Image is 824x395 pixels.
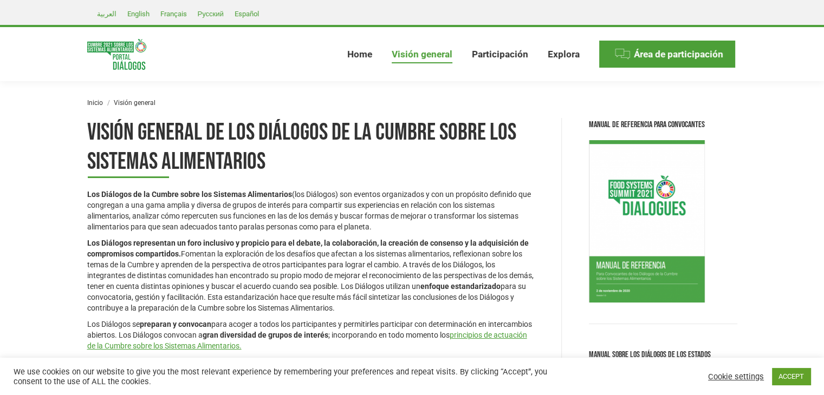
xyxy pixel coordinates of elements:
strong: preparan y convocan [140,320,211,328]
span: العربية [97,10,116,18]
img: Food Systems Summit Dialogues [87,39,146,70]
a: principios de actuación de la Cumbre sobre los Sistemas Alimentarios. [87,331,527,350]
span: Home [347,49,372,60]
h1: Visión general de los Diálogos de la Cumbre sobre los Sistemas Alimentarios [87,118,534,178]
p: Los Diálogos se para acoger a todos los participantes y permitirles participar con determinación ... [87,319,534,351]
span: Français [160,10,187,18]
a: Cookie settings [708,372,764,381]
strong: gran diversidad de grupos de interés [203,331,328,339]
a: Русский [192,7,229,20]
img: Convenors Reference Manual now available [589,140,705,302]
a: English [122,7,155,20]
span: Русский [198,10,224,18]
strong: Los Diálogos representan un foro inclusivo y propicio para el debate, la colaboración, la creació... [87,239,529,258]
a: العربية [92,7,122,20]
span: Español [235,10,259,18]
div: Manual sobre los Diálogos de los Estados Miembros [589,348,737,376]
p: (los Diálogos) son eventos organizados y con un propósito definido que congregan a una gama ampli... [87,189,534,232]
a: Français [155,7,192,20]
a: ACCEPT [772,368,810,385]
div: Manual de Referencia para Convocantes [589,118,737,132]
img: Menu icon [614,46,631,62]
span: Participación [472,49,528,60]
a: Español [229,7,264,20]
span: Visión general [114,99,155,107]
strong: enfoque estandarizado [420,282,501,291]
span: Visión general [392,49,452,60]
span: English [127,10,150,18]
strong: Los Diálogos de la Cumbre sobre los Sistemas Alimentarios [87,190,292,199]
span: Área de participación [634,49,723,60]
p: Fomentan la exploración de los desafíos que afectan a los sistemas alimentarios, reflexionan sobr... [87,238,534,313]
div: We use cookies on our website to give you the most relevant experience by remembering your prefer... [14,367,572,386]
span: Explora [548,49,580,60]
